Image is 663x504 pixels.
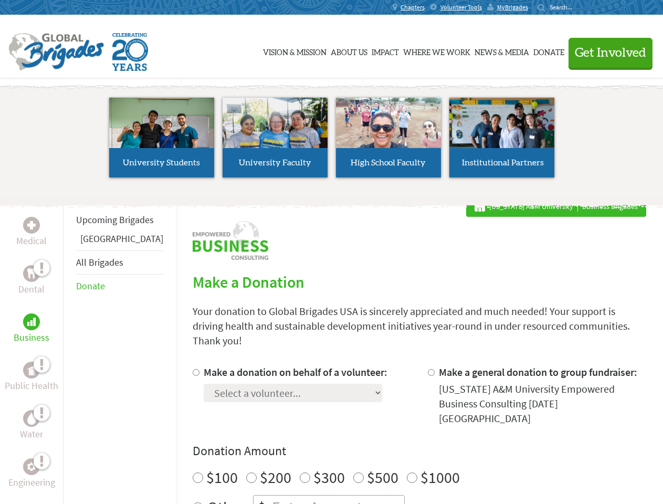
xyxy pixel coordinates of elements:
[16,217,47,248] a: MedicalMedical
[76,250,163,275] li: All Brigades
[193,304,646,348] p: Your donation to Global Brigades USA is sincerely appreciated and much needed! Your support is dr...
[449,98,554,167] img: menu_brigades_submenu_4.jpg
[8,475,55,490] p: Engineering
[80,233,163,245] a: [GEOGRAPHIC_DATA]
[109,98,214,167] img: menu_brigades_submenu_1.jpg
[8,458,55,490] a: EngineeringEngineering
[112,33,148,71] img: Global Brigades Celebrating 20 Years
[20,410,43,442] a: WaterWater
[367,467,398,487] label: $500
[76,232,163,250] li: Greece
[76,208,163,232] li: Upcoming Brigades
[193,443,646,459] h4: Donation Amount
[23,265,40,282] div: Dental
[223,98,328,177] a: University Faculty
[420,467,460,487] label: $1000
[27,268,36,278] img: Dental
[5,362,58,393] a: Public HealthPublic Health
[439,365,637,379] label: Make a general donation to group fundraiser:
[27,221,36,229] img: Medical
[260,467,291,487] label: $200
[206,467,238,487] label: $100
[193,272,646,291] h2: Make a Donation
[440,3,482,12] span: Volunteer Tools
[575,47,646,59] span: Get Involved
[193,221,268,260] img: logo-business.png
[533,25,564,77] a: Donate
[497,3,528,12] span: MyBrigades
[5,379,58,393] p: Public Health
[18,282,45,297] p: Dental
[475,25,529,77] a: News & Media
[23,458,40,475] div: Engineering
[204,365,387,379] label: Make a donation on behalf of a volunteer:
[569,38,653,68] button: Get Involved
[336,98,441,149] img: menu_brigades_submenu_3.jpg
[123,159,200,167] span: University Students
[223,98,328,168] img: menu_brigades_submenu_2.jpg
[462,159,544,167] span: Institutional Partners
[27,412,36,424] img: Water
[263,25,327,77] a: Vision & Mission
[336,98,441,177] a: High School Faculty
[76,256,123,268] a: All Brigades
[16,234,47,248] p: Medical
[76,280,105,292] a: Donate
[331,25,367,77] a: About Us
[27,365,36,375] img: Public Health
[401,3,425,12] span: Chapters
[239,159,311,167] span: University Faculty
[14,330,49,345] p: Business
[27,318,36,326] img: Business
[14,313,49,345] a: BusinessBusiness
[403,25,470,77] a: Where We Work
[23,362,40,379] div: Public Health
[550,3,580,11] input: Search...
[439,382,646,426] div: [US_STATE] A&M University Empowered Business Consulting [DATE] [GEOGRAPHIC_DATA]
[20,427,43,442] p: Water
[351,159,426,167] span: High School Faculty
[23,313,40,330] div: Business
[76,275,163,298] li: Donate
[313,467,345,487] label: $300
[23,217,40,234] div: Medical
[18,265,45,297] a: DentalDental
[449,98,554,177] a: Institutional Partners
[109,98,214,177] a: University Students
[372,25,399,77] a: Impact
[23,410,40,427] div: Water
[76,214,154,226] a: Upcoming Brigades
[8,33,104,71] img: Global Brigades Logo
[27,463,36,471] img: Engineering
